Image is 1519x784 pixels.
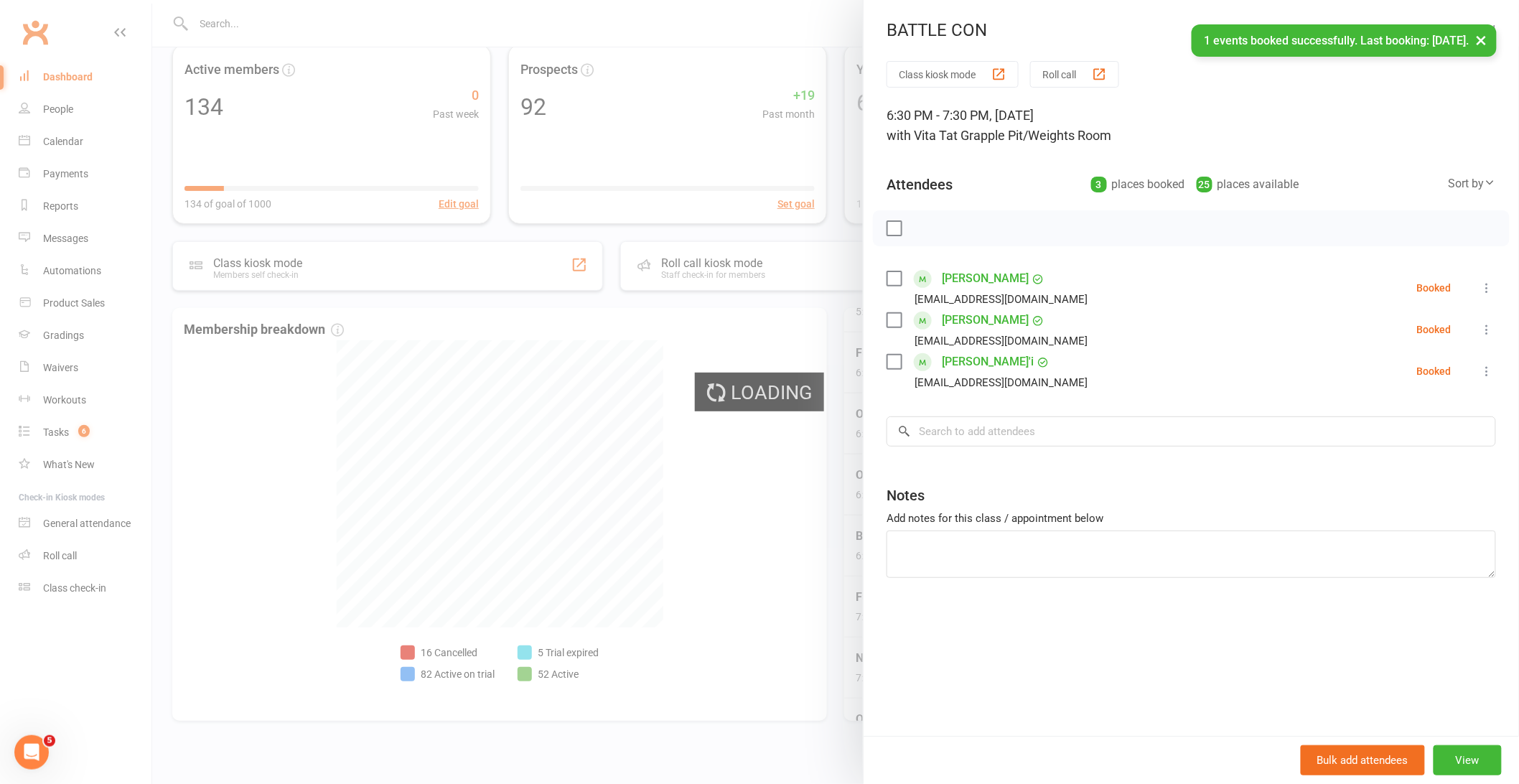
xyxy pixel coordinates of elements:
div: Add notes for this class / appointment below [887,510,1496,527]
div: BATTLE CON [864,20,1519,40]
button: × [1469,24,1495,55]
button: View [1434,745,1502,775]
a: [PERSON_NAME] [942,267,1029,290]
span: with Vita T [887,128,946,143]
div: places available [1197,174,1299,195]
div: 25 [1197,177,1212,192]
span: at Grapple Pit/Weights Room [946,128,1111,143]
div: [EMAIL_ADDRESS][DOMAIN_NAME] [915,373,1088,392]
input: Search to add attendees [887,416,1496,447]
a: [PERSON_NAME]'i [942,350,1034,373]
iframe: Intercom live chat [14,735,49,770]
div: Booked [1417,283,1452,293]
div: Booked [1417,325,1452,335]
a: [PERSON_NAME] [942,309,1029,332]
div: Booked [1417,366,1452,376]
span: 5 [44,735,55,747]
div: 1 events booked successfully. Last booking: [DATE]. [1192,24,1497,57]
div: Attendees [887,174,953,195]
button: Class kiosk mode [887,61,1019,88]
div: [EMAIL_ADDRESS][DOMAIN_NAME] [915,290,1088,309]
button: Bulk add attendees [1301,745,1425,775]
div: 3 [1091,177,1107,192]
div: places booked [1091,174,1185,195]
button: Roll call [1030,61,1119,88]
div: Notes [887,485,925,505]
div: 6:30 PM - 7:30 PM, [DATE] [887,106,1496,146]
div: Sort by [1449,174,1496,193]
div: [EMAIL_ADDRESS][DOMAIN_NAME] [915,332,1088,350]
